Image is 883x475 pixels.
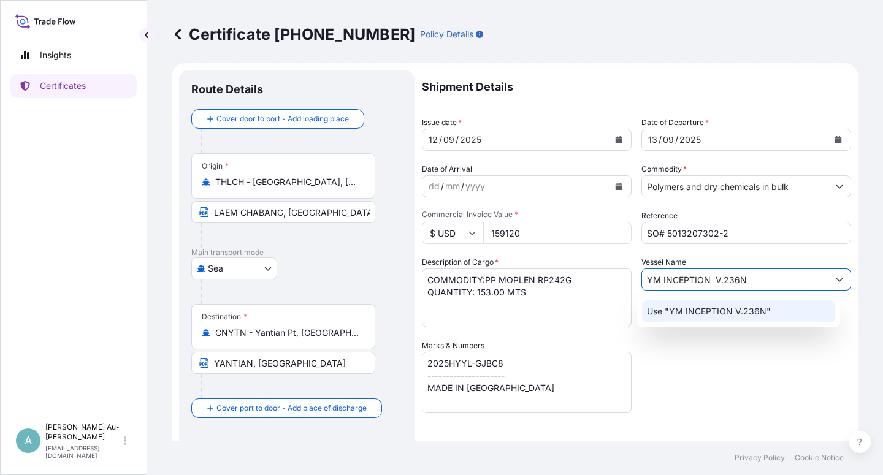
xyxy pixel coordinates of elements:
div: Destination [202,312,247,322]
div: / [659,132,662,147]
input: Enter booking reference [641,222,851,244]
div: / [675,132,678,147]
p: [PERSON_NAME] Au-[PERSON_NAME] [45,422,121,442]
div: day, [647,132,659,147]
div: Origin [202,161,229,171]
span: Date of Departure [641,116,709,129]
span: Date of Arrival [422,163,472,175]
div: year, [459,132,483,147]
div: / [461,179,464,194]
input: Origin [215,176,360,188]
textarea: COMMODITY:PP MOPLEN RP242G QUANTITY: 153.00 MTS [422,268,632,327]
p: Shipment Details [422,70,851,104]
label: Vessel Name [641,256,686,268]
p: Insights [40,49,71,61]
div: month, [442,132,456,147]
span: Commercial Invoice Value [422,210,632,219]
label: Marks & Numbers [422,340,484,352]
input: Type to search commodity [642,175,828,197]
span: Cover port to door - Add place of discharge [216,402,367,414]
span: Issue date [422,116,462,129]
button: Show suggestions [828,175,851,197]
button: Calendar [609,130,629,150]
p: [EMAIL_ADDRESS][DOMAIN_NAME] [45,444,121,459]
div: year, [464,179,486,194]
input: Destination [215,327,360,339]
span: Cover door to port - Add loading place [216,113,349,125]
div: month, [444,179,461,194]
input: Text to appear on certificate [191,352,375,374]
button: Show suggestions [828,268,851,291]
div: day, [427,132,439,147]
span: Sea [208,262,223,275]
textarea: 2025HYYL-GJBC8 --------------------- MADE IN [GEOGRAPHIC_DATA] [422,352,632,413]
div: Suggestions [642,300,836,322]
label: Commodity [641,163,687,175]
div: / [456,132,459,147]
input: Enter amount [483,222,632,244]
div: / [441,179,444,194]
p: Cookie Notice [795,453,844,463]
p: Certificate [PHONE_NUMBER] [172,25,415,44]
p: Certificates [40,80,86,92]
p: Privacy Policy [735,453,785,463]
div: month, [662,132,675,147]
p: Main transport mode [191,248,402,257]
button: Calendar [609,177,629,196]
div: / [439,132,442,147]
div: day, [427,179,441,194]
label: Description of Cargo [422,256,499,268]
span: A [25,435,32,447]
button: Select transport [191,257,277,279]
p: Route Details [191,82,263,97]
: Type to search vessel name or IMO [642,268,828,291]
button: Calendar [828,130,848,150]
p: Letter of Credit [422,440,851,450]
label: Reference [641,210,678,222]
p: Policy Details [420,28,473,40]
input: Text to appear on certificate [191,201,375,223]
p: Use "YM INCEPTION V.236N" [647,305,771,317]
div: year, [678,132,702,147]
